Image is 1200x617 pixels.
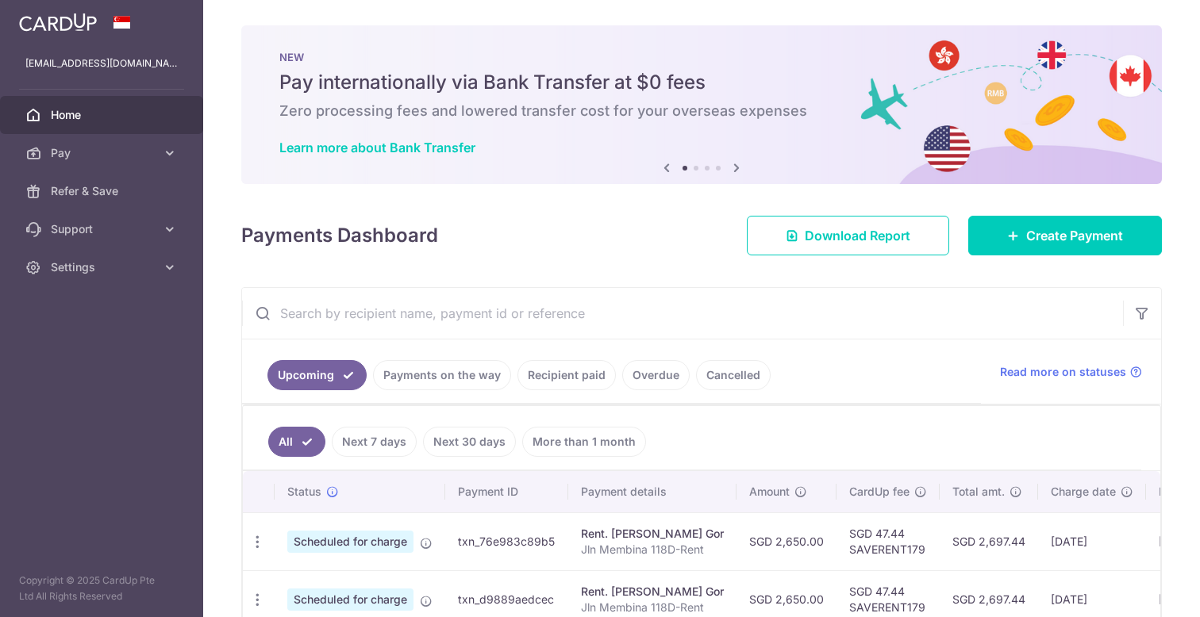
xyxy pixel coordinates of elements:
[279,70,1124,95] h5: Pay internationally via Bank Transfer at $0 fees
[568,471,737,512] th: Payment details
[51,221,156,237] span: Support
[51,145,156,161] span: Pay
[267,360,367,390] a: Upcoming
[332,427,417,457] a: Next 7 days
[287,484,321,500] span: Status
[737,512,837,570] td: SGD 2,650.00
[517,360,616,390] a: Recipient paid
[279,102,1124,121] h6: Zero processing fees and lowered transfer cost for your overseas expenses
[581,584,724,600] div: Rent. [PERSON_NAME] Gor
[279,51,1124,63] p: NEW
[241,25,1162,184] img: Bank transfer banner
[445,471,568,512] th: Payment ID
[279,140,475,155] a: Learn more about Bank Transfer
[242,288,1123,339] input: Search by recipient name, payment id or reference
[1000,364,1126,380] span: Read more on statuses
[423,427,516,457] a: Next 30 days
[837,512,940,570] td: SGD 47.44 SAVERENT179
[51,259,156,275] span: Settings
[522,427,646,457] a: More than 1 month
[1026,226,1123,245] span: Create Payment
[51,107,156,123] span: Home
[287,588,413,611] span: Scheduled for charge
[805,226,910,245] span: Download Report
[373,360,511,390] a: Payments on the way
[849,484,910,500] span: CardUp fee
[1038,512,1146,570] td: [DATE]
[581,526,724,542] div: Rent. [PERSON_NAME] Gor
[19,13,97,32] img: CardUp
[581,542,724,558] p: Jln Membina 118D-Rent
[968,216,1162,255] a: Create Payment
[581,600,724,615] p: Jln Membina 118D-Rent
[1051,484,1116,500] span: Charge date
[952,484,1005,500] span: Total amt.
[940,512,1038,570] td: SGD 2,697.44
[1000,364,1142,380] a: Read more on statuses
[696,360,771,390] a: Cancelled
[622,360,690,390] a: Overdue
[445,512,568,570] td: txn_76e983c89b5
[287,531,413,553] span: Scheduled for charge
[747,216,949,255] a: Download Report
[25,56,178,71] p: [EMAIL_ADDRESS][DOMAIN_NAME]
[51,183,156,199] span: Refer & Save
[749,484,790,500] span: Amount
[268,427,325,457] a: All
[241,221,438,250] h4: Payments Dashboard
